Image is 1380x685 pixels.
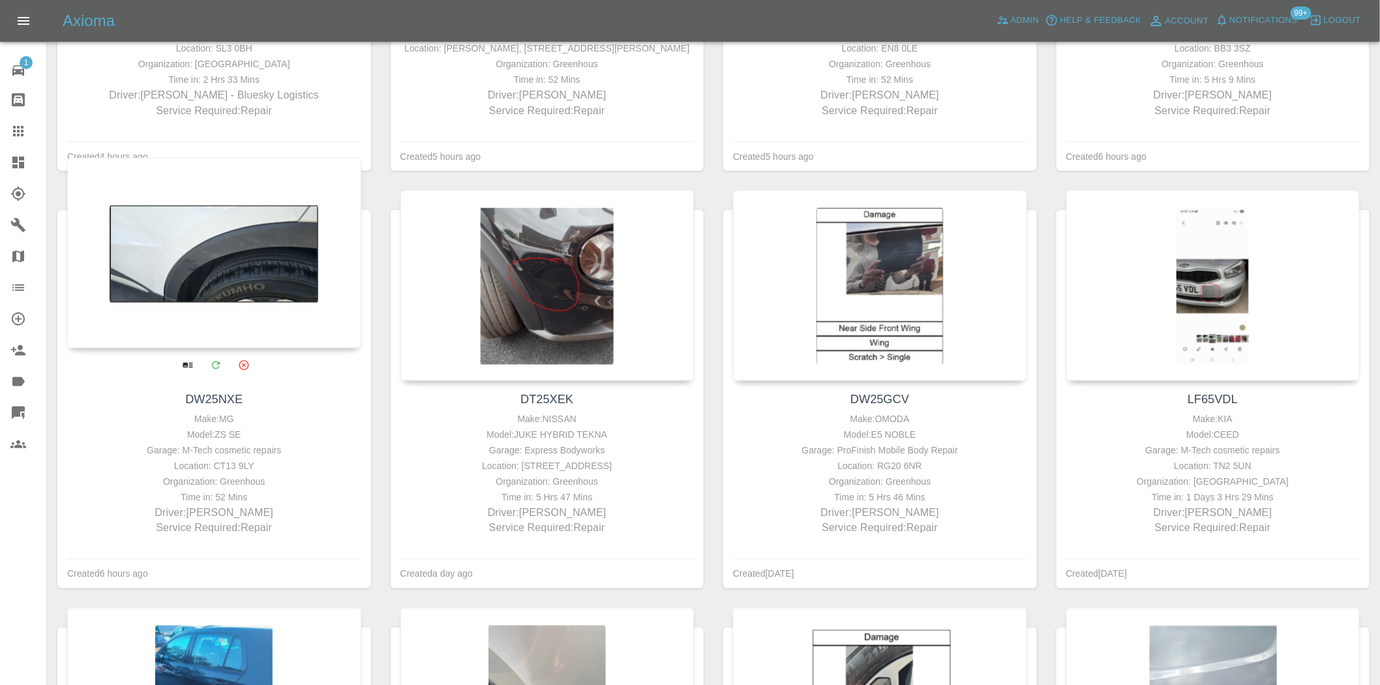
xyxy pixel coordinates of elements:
div: Time in: 2 Hrs 33 Mins [70,72,358,87]
p: Driver: [PERSON_NAME] [736,505,1024,521]
div: Location: TN2 5UN [1070,458,1357,474]
div: Time in: 52 Mins [736,72,1024,87]
a: DT25XEK [520,393,573,406]
a: Modify [202,352,229,378]
p: Service Required: Repair [1070,521,1357,536]
div: Organization: Greenhous [736,474,1024,489]
button: Open drawer [8,5,39,37]
span: Logout [1324,13,1361,28]
div: Model: ZS SE [70,427,358,442]
span: Help & Feedback [1060,13,1141,28]
a: View [174,352,201,378]
div: Location: SL3 0BH [70,40,358,56]
div: Organization: [GEOGRAPHIC_DATA] [1070,474,1357,489]
div: Time in: 52 Mins [404,72,691,87]
p: Service Required: Repair [70,521,358,536]
div: Model: CEED [1070,427,1357,442]
p: Driver: [PERSON_NAME] [1070,505,1357,521]
div: Organization: [GEOGRAPHIC_DATA] [70,56,358,72]
div: Created [DATE] [733,566,794,582]
div: Location: EN8 0LE [736,40,1024,56]
div: Time in: 5 Hrs 47 Mins [404,489,691,505]
button: Notifications [1212,10,1301,31]
span: Admin [1011,13,1040,28]
div: Created 6 hours ago [1066,149,1147,164]
div: Time in: 1 Days 3 Hrs 29 Mins [1070,489,1357,505]
p: Service Required: Repair [736,103,1024,119]
div: Organization: Greenhous [1070,56,1357,72]
div: Created 6 hours ago [67,566,148,582]
a: Account [1145,10,1212,31]
p: Driver: [PERSON_NAME] [736,87,1024,103]
p: Service Required: Repair [70,103,358,119]
p: Service Required: Repair [736,521,1024,536]
a: Admin [993,10,1043,31]
div: Created 5 hours ago [733,149,814,164]
div: Garage: M-Tech cosmetic repairs [1070,442,1357,458]
div: Garage: Express Bodyworks [404,442,691,458]
div: Created [DATE] [1066,566,1128,582]
a: DW25GCV [850,393,909,406]
div: Created 4 hours ago [67,149,148,164]
p: Driver: [PERSON_NAME] [1070,87,1357,103]
p: Service Required: Repair [1070,103,1357,119]
span: Account [1165,14,1209,29]
p: Driver: [PERSON_NAME] [404,505,691,521]
div: Location: CT13 9LY [70,458,358,474]
p: Service Required: Repair [404,103,691,119]
div: Make: MG [70,411,358,427]
div: Location: [STREET_ADDRESS] [404,458,691,474]
div: Garage: M-Tech cosmetic repairs [70,442,358,458]
p: Service Required: Repair [404,521,691,536]
div: Location: [PERSON_NAME], [STREET_ADDRESS][PERSON_NAME] [404,40,691,56]
div: Time in: 5 Hrs 46 Mins [736,489,1024,505]
div: Make: OMODA [736,411,1024,427]
div: Organization: Greenhous [736,56,1024,72]
div: Location: BB3 3SZ [1070,40,1357,56]
a: LF65VDL [1188,393,1238,406]
h5: Axioma [63,10,115,31]
button: Archive [230,352,257,378]
div: Organization: Greenhous [404,474,691,489]
button: Logout [1306,10,1364,31]
div: Model: JUKE HYBRID TEKNA [404,427,691,442]
button: Help & Feedback [1042,10,1145,31]
div: Organization: Greenhous [70,474,358,489]
div: Location: RG20 6NR [736,458,1024,474]
span: 1 [20,56,33,69]
a: DW25NXE [185,393,243,406]
span: 99+ [1291,7,1312,20]
div: Time in: 5 Hrs 9 Mins [1070,72,1357,87]
div: Created a day ago [400,566,473,582]
p: Driver: [PERSON_NAME] - Bluesky Logistics [70,87,358,103]
div: Garage: ProFinish Mobile Body Repair [736,442,1024,458]
div: Created 5 hours ago [400,149,481,164]
div: Model: E5 NOBLE [736,427,1024,442]
p: Driver: [PERSON_NAME] [70,505,358,521]
div: Make: NISSAN [404,411,691,427]
div: Make: KIA [1070,411,1357,427]
div: Organization: Greenhous [404,56,691,72]
p: Driver: [PERSON_NAME] [404,87,691,103]
div: Time in: 52 Mins [70,489,358,505]
span: Notifications [1230,13,1298,28]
